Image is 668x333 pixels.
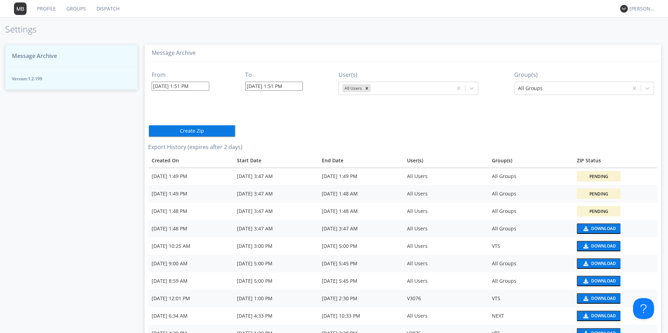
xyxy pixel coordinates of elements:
div: All Users [407,312,485,319]
a: download media buttonDownload [577,223,654,234]
div: All Groups [492,260,570,267]
div: All Users [407,260,485,267]
img: download media button [582,313,588,318]
div: Pending [589,191,608,197]
div: [DATE] 1:49 PM [152,173,230,180]
a: download media buttonDownload [577,311,654,321]
div: [DATE] 8:59 AM [152,277,230,284]
div: Download [591,261,616,266]
div: [DATE] 3:00 PM [237,243,315,250]
div: [DATE] 12:01 PM [152,295,230,302]
span: Version: 1.2.199 [12,76,131,82]
div: [DATE] 1:48 AM [322,190,400,197]
div: Download [591,314,616,318]
div: [DATE] 3:47 AM [322,225,400,232]
div: All Groups [492,225,570,232]
div: Pending [589,173,608,179]
img: download media button [582,244,588,249]
div: [DATE] 10:33 PM [322,312,400,319]
div: [DATE] 3:47 AM [237,225,315,232]
div: Pending [589,208,608,214]
th: Toggle SortBy [318,154,403,168]
div: [DATE] 3:47 AM [237,173,315,180]
div: [DATE] 1:48 AM [322,208,400,215]
h3: Export History (expires after 2 days) [148,144,658,150]
div: [DATE] 6:34 AM [152,312,230,319]
th: Toggle SortBy [148,154,233,168]
div: VTS [492,243,570,250]
div: All Groups [492,208,570,215]
div: [DATE] 3:47 AM [237,190,315,197]
div: [DATE] 1:48 PM [152,208,230,215]
button: Message Archive [5,45,138,67]
div: [DATE] 9:00 AM [152,260,230,267]
h3: User(s) [339,72,478,78]
button: Create Zip [148,125,235,137]
a: download media buttonDownload [577,258,654,269]
div: Remove All Users [363,84,371,92]
div: All Groups [492,173,570,180]
div: All Users [407,208,485,215]
div: [DATE] 10:25 AM [152,243,230,250]
div: [DATE] 5:45 PM [322,277,400,284]
div: [DATE] 1:49 PM [152,190,230,197]
button: Download [577,276,620,286]
button: Download [577,293,620,304]
button: Download [577,258,620,269]
a: download media buttonDownload [577,241,654,251]
button: Download [577,311,620,321]
img: download media button [582,226,588,231]
div: VTS [492,295,570,302]
button: Download [577,223,620,234]
div: [PERSON_NAME] * [630,5,656,12]
div: All Users [342,84,363,92]
div: All Groups [492,190,570,197]
div: [DATE] 5:00 PM [237,277,315,284]
h3: From [152,72,209,78]
div: All Users [407,243,485,250]
h3: Group(s) [514,72,654,78]
img: 373638.png [14,2,27,15]
a: download media buttonDownload [577,276,654,286]
img: download media button [582,261,588,266]
div: [DATE] 5:45 PM [322,260,400,267]
img: download media button [582,296,588,301]
div: All Users [407,190,485,197]
img: download media button [582,279,588,283]
div: [DATE] 1:48 PM [152,225,230,232]
button: Version:1.2.199 [5,67,138,90]
div: All Groups [492,277,570,284]
h3: To [245,72,303,78]
div: Download [591,227,616,231]
div: Download [591,279,616,283]
div: [DATE] 2:30 PM [322,295,400,302]
div: [DATE] 5:00 PM [237,260,315,267]
a: download media buttonDownload [577,293,654,304]
th: Toggle SortBy [573,154,658,168]
div: [DATE] 4:33 PM [237,312,315,319]
div: All Users [407,277,485,284]
th: Group(s) [488,154,573,168]
div: [DATE] 1:49 PM [322,173,400,180]
div: All Users [407,225,485,232]
div: All Users [407,173,485,180]
div: [DATE] 1:00 PM [237,295,315,302]
button: Download [577,241,620,251]
img: 373638.png [620,5,628,13]
div: Download [591,296,616,301]
div: NEXT [492,312,570,319]
div: [DATE] 5:00 PM [322,243,400,250]
th: User(s) [404,154,488,168]
h3: Message Archive [152,50,654,56]
div: V3076 [407,295,485,302]
th: Toggle SortBy [233,154,318,168]
span: Message Archive [12,52,57,60]
iframe: Toggle Customer Support [633,298,654,319]
div: [DATE] 3:47 AM [237,208,315,215]
div: Download [591,244,616,248]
